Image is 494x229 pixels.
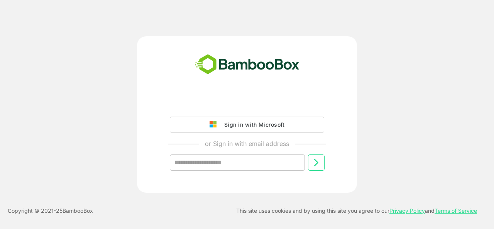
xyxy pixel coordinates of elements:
a: Terms of Service [435,207,477,214]
p: or Sign in with email address [205,139,289,148]
img: bamboobox [191,52,304,77]
p: Copyright © 2021- 25 BambooBox [8,206,93,215]
iframe: Sign in with Google Button [166,95,328,112]
img: google [210,121,220,128]
div: Sign in with Microsoft [220,120,284,130]
p: This site uses cookies and by using this site you agree to our and [236,206,477,215]
a: Privacy Policy [389,207,425,214]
